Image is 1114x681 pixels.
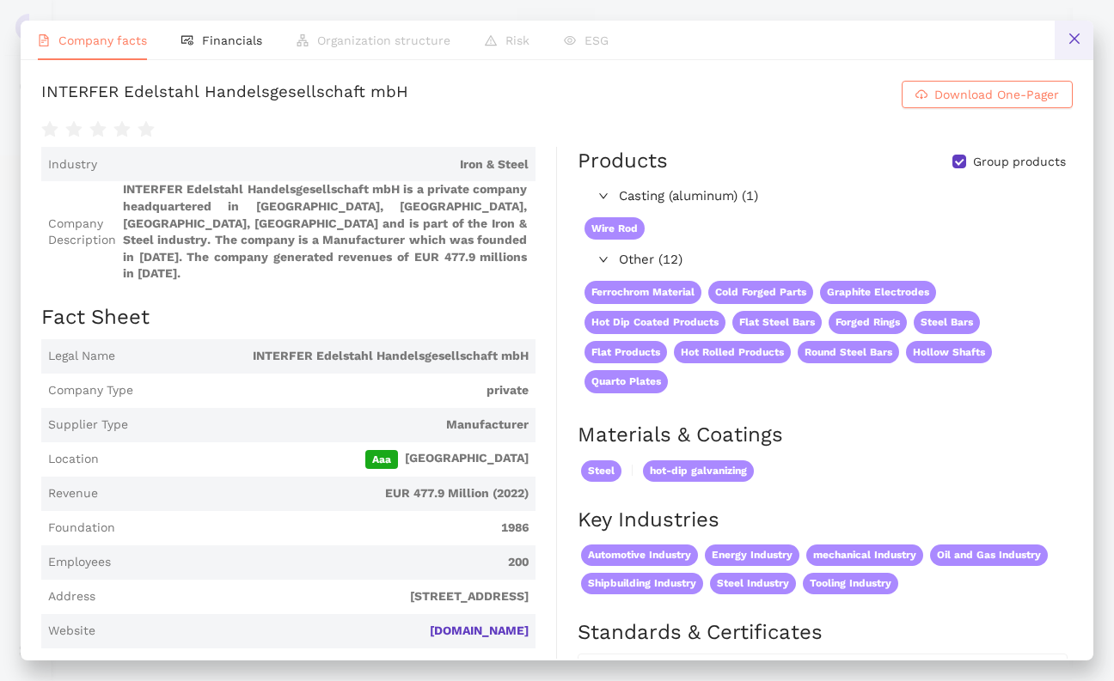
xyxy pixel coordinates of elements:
span: close [1068,32,1081,46]
div: Other (12) [578,246,1071,274]
span: Organization structure [317,33,450,47]
span: Forged Rings [829,311,907,334]
span: Cold Forged Parts [708,281,813,304]
span: EUR 477.9 Million (2022) [105,485,529,502]
span: cloud-download [915,88,927,102]
span: fund-view [181,34,193,46]
span: [STREET_ADDRESS] [102,588,529,605]
span: Energy Industry [705,544,799,566]
h2: Materials & Coatings [578,421,1073,450]
span: Casting (aluminum) (1) [619,186,1064,207]
span: INTERFER Edelstahl Handelsgesellschaft mbH is a private company headquartered in [GEOGRAPHIC_DATA... [123,181,529,283]
div: Casting (aluminum) (1) [578,183,1071,210]
span: star [138,121,155,138]
span: ESG [585,33,609,47]
span: star [89,121,107,138]
span: Manufacturer [135,417,529,434]
span: hot-dip galvanizing [643,460,754,482]
span: Graphite Electrodes [820,281,936,304]
span: [GEOGRAPHIC_DATA] [106,450,529,469]
span: Industry [48,156,97,173]
button: cloud-downloadDownload One-Pager [902,81,1073,108]
span: Wire Rod [585,217,645,240]
span: Flat Products [585,341,667,364]
span: Round Steel Bars [798,341,899,364]
span: Risk [505,33,529,47]
span: mechanical Industry [806,544,923,566]
div: INTERFER Edelstahl Handelsgesellschaft mbH [41,81,408,108]
div: Products [578,147,668,176]
span: Steel [581,460,621,482]
span: Company facts [58,33,147,47]
span: Other (12) [619,250,1064,271]
span: Company Type [48,382,133,399]
span: Tooling Industry [803,573,898,594]
span: warning [485,34,497,46]
span: Quarto Plates [585,370,668,393]
span: Employees [48,554,111,571]
h2: Standards & Certificates [578,618,1073,648]
span: Steel Bars [914,311,980,334]
span: Location [48,451,99,468]
span: Address [48,588,95,605]
span: Phone [48,657,85,674]
span: Website [48,623,95,640]
button: close [1055,21,1093,59]
span: Revenue [48,485,98,502]
span: Legal Name [48,348,115,365]
span: Company Description [48,216,116,249]
span: Iron & Steel [104,156,529,173]
span: right [598,254,609,264]
span: Flat Steel Bars [732,311,822,334]
span: Group products [966,154,1073,171]
span: Steel Industry [710,573,796,594]
span: star [113,121,131,138]
span: Automotive Industry [581,544,698,566]
span: 200 [118,554,529,571]
span: apartment [297,34,309,46]
span: Download One-Pager [934,85,1059,104]
span: Hollow Shafts [906,341,992,364]
h2: Key Industries [578,506,1073,535]
span: Foundation [48,520,115,537]
span: Supplier Type [48,417,128,434]
h2: Fact Sheet [41,303,536,332]
span: Financials [202,33,262,47]
span: Hot Dip Coated Products [585,311,725,334]
span: Ferrochrom Material [585,281,701,304]
span: INTERFER Edelstahl Handelsgesellschaft mbH [122,348,529,365]
span: star [41,121,58,138]
span: Shipbuilding Industry [581,573,703,594]
span: private [140,382,529,399]
span: Hot Rolled Products [674,341,791,364]
span: Aaa [365,450,398,469]
span: 1986 [122,520,529,537]
span: star [65,121,83,138]
span: eye [564,34,576,46]
span: Oil and Gas Industry [930,544,1048,566]
span: right [598,191,609,201]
